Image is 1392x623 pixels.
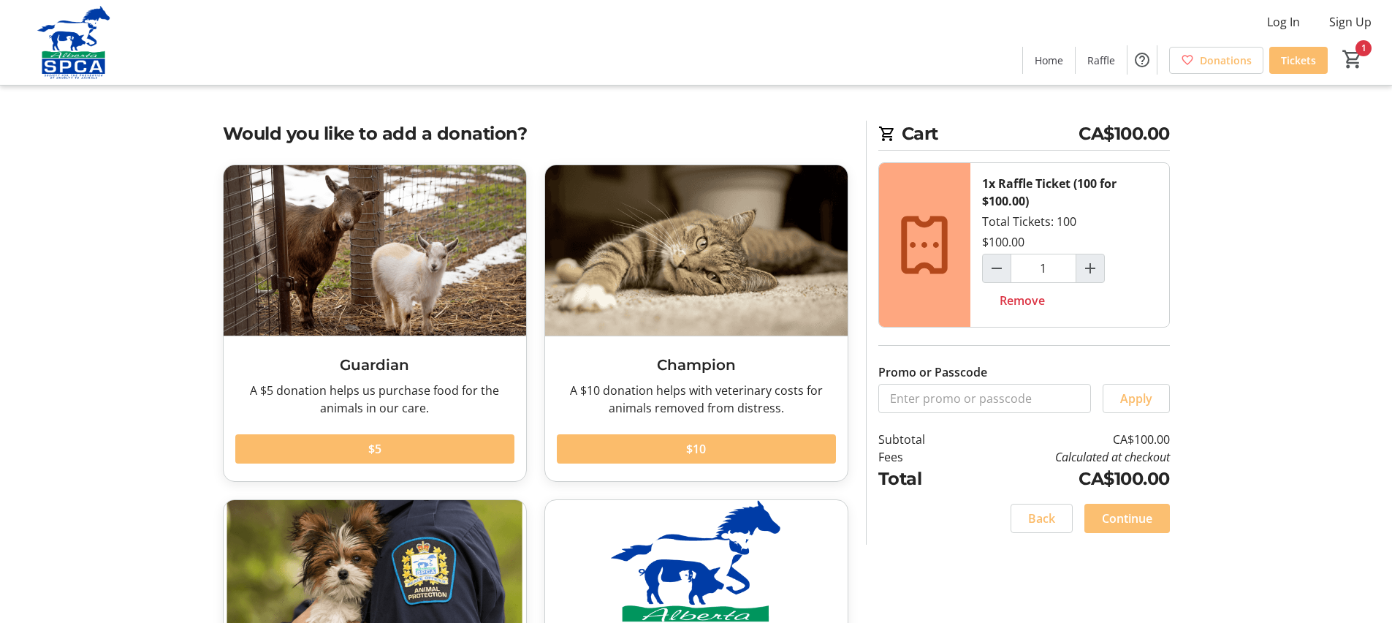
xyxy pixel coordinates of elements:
[982,233,1024,251] div: $100.00
[878,448,963,466] td: Fees
[1084,504,1170,533] button: Continue
[1120,390,1152,407] span: Apply
[1281,53,1316,68] span: Tickets
[878,121,1170,151] h2: Cart
[557,434,836,464] button: $10
[1011,254,1076,283] input: Raffle Ticket (100 for $100.00) Quantity
[1087,53,1115,68] span: Raffle
[1076,254,1104,282] button: Increment by one
[1076,47,1127,74] a: Raffle
[1317,10,1383,34] button: Sign Up
[1269,47,1328,74] a: Tickets
[962,431,1169,448] td: CA$100.00
[878,384,1091,413] input: Enter promo or passcode
[1028,510,1055,527] span: Back
[9,6,139,79] img: Alberta SPCA's Logo
[878,363,987,381] label: Promo or Passcode
[686,440,706,458] span: $10
[235,434,514,464] button: $5
[223,121,848,147] h2: Would you like to add a donation?
[983,254,1011,282] button: Decrement by one
[1267,13,1300,31] span: Log In
[962,448,1169,466] td: Calculated at checkout
[1102,510,1152,527] span: Continue
[1169,47,1263,74] a: Donations
[1255,10,1312,34] button: Log In
[1339,46,1366,72] button: Cart
[235,354,514,376] h3: Guardian
[368,440,381,458] span: $5
[1200,53,1252,68] span: Donations
[1000,292,1045,309] span: Remove
[982,175,1157,210] div: 1x Raffle Ticket (100 for $100.00)
[962,466,1169,492] td: CA$100.00
[1079,121,1170,147] span: CA$100.00
[878,466,963,492] td: Total
[1329,13,1372,31] span: Sign Up
[1035,53,1063,68] span: Home
[545,165,848,336] img: Champion
[1011,504,1073,533] button: Back
[557,382,836,417] div: A $10 donation helps with veterinary costs for animals removed from distress.
[1103,384,1170,413] button: Apply
[235,382,514,417] div: A $5 donation helps us purchase food for the animals in our care.
[224,165,526,336] img: Guardian
[970,163,1169,327] div: Total Tickets: 100
[1127,45,1157,75] button: Help
[878,431,963,448] td: Subtotal
[1023,47,1075,74] a: Home
[557,354,836,376] h3: Champion
[982,286,1062,315] button: Remove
